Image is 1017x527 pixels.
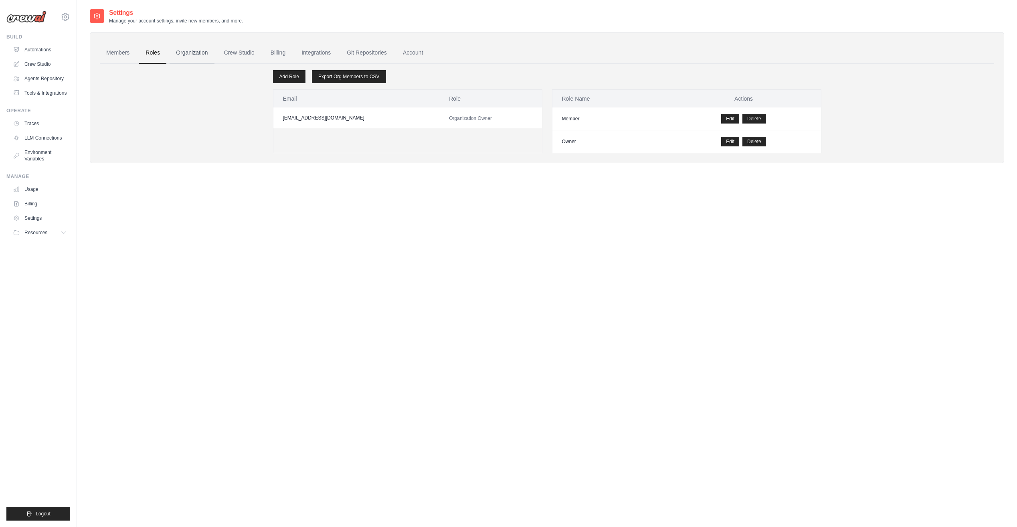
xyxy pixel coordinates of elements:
[552,90,667,107] th: Role Name
[742,137,766,146] button: Delete
[273,90,440,107] th: Email
[312,70,386,83] a: Export Org Members to CSV
[6,34,70,40] div: Build
[109,8,243,18] h2: Settings
[439,90,542,107] th: Role
[10,58,70,71] a: Crew Studio
[6,107,70,114] div: Operate
[273,107,440,128] td: [EMAIL_ADDRESS][DOMAIN_NAME]
[10,212,70,225] a: Settings
[721,137,739,146] a: Edit
[10,72,70,85] a: Agents Repository
[100,42,136,64] a: Members
[6,11,47,23] img: Logo
[552,130,667,153] td: Owner
[218,42,261,64] a: Crew Studio
[10,117,70,130] a: Traces
[10,132,70,144] a: LLM Connections
[449,116,492,121] span: Organization Owner
[396,42,430,64] a: Account
[170,42,214,64] a: Organization
[667,90,821,107] th: Actions
[6,507,70,521] button: Logout
[10,146,70,165] a: Environment Variables
[10,43,70,56] a: Automations
[10,87,70,99] a: Tools & Integrations
[10,197,70,210] a: Billing
[109,18,243,24] p: Manage your account settings, invite new members, and more.
[6,173,70,180] div: Manage
[264,42,292,64] a: Billing
[721,114,739,124] a: Edit
[139,42,166,64] a: Roles
[742,114,766,124] button: Delete
[295,42,337,64] a: Integrations
[36,511,51,517] span: Logout
[552,107,667,130] td: Member
[24,229,47,236] span: Resources
[10,183,70,196] a: Usage
[10,226,70,239] button: Resources
[340,42,393,64] a: Git Repositories
[273,70,305,83] a: Add Role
